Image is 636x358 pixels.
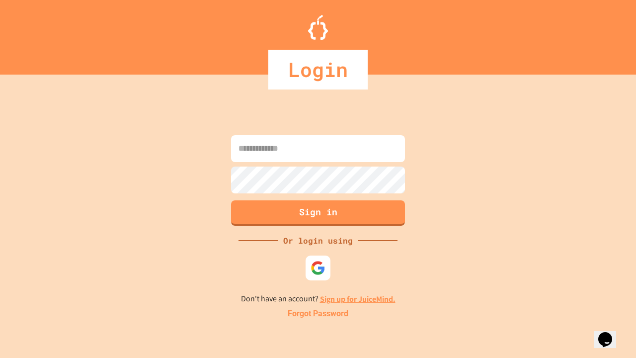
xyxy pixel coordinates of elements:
[278,235,358,247] div: Or login using
[288,308,348,320] a: Forgot Password
[308,15,328,40] img: Logo.svg
[320,294,396,304] a: Sign up for JuiceMind.
[311,261,325,275] img: google-icon.svg
[231,200,405,226] button: Sign in
[268,50,368,89] div: Login
[594,318,626,348] iframe: chat widget
[554,275,626,317] iframe: chat widget
[241,293,396,305] p: Don't have an account?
